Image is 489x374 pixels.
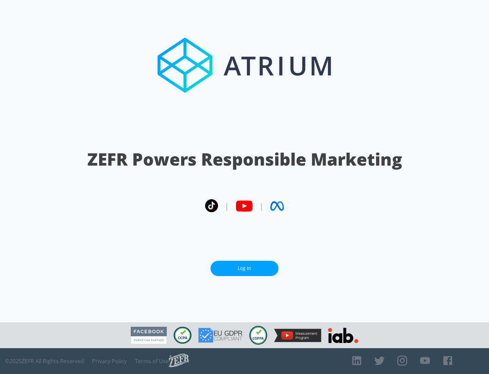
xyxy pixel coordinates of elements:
a: Log In [211,261,278,276]
span: | [259,201,264,211]
img: CCPA Compliant [174,327,192,344]
h1: ZEFR Powers Responsible Marketing [87,148,402,171]
a: Terms of Use [135,358,169,364]
img: GDPR Compliant [198,328,242,343]
img: Facebook Marketing Partner [131,327,167,344]
img: YouTube Measurement Program [274,329,321,342]
a: Privacy Policy [92,358,127,364]
img: COPPA Compliant [249,326,267,345]
img: IAB [328,328,358,343]
span: | [225,201,229,211]
span: © 2025 ZEFR All Rights Reserved [5,358,84,364]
